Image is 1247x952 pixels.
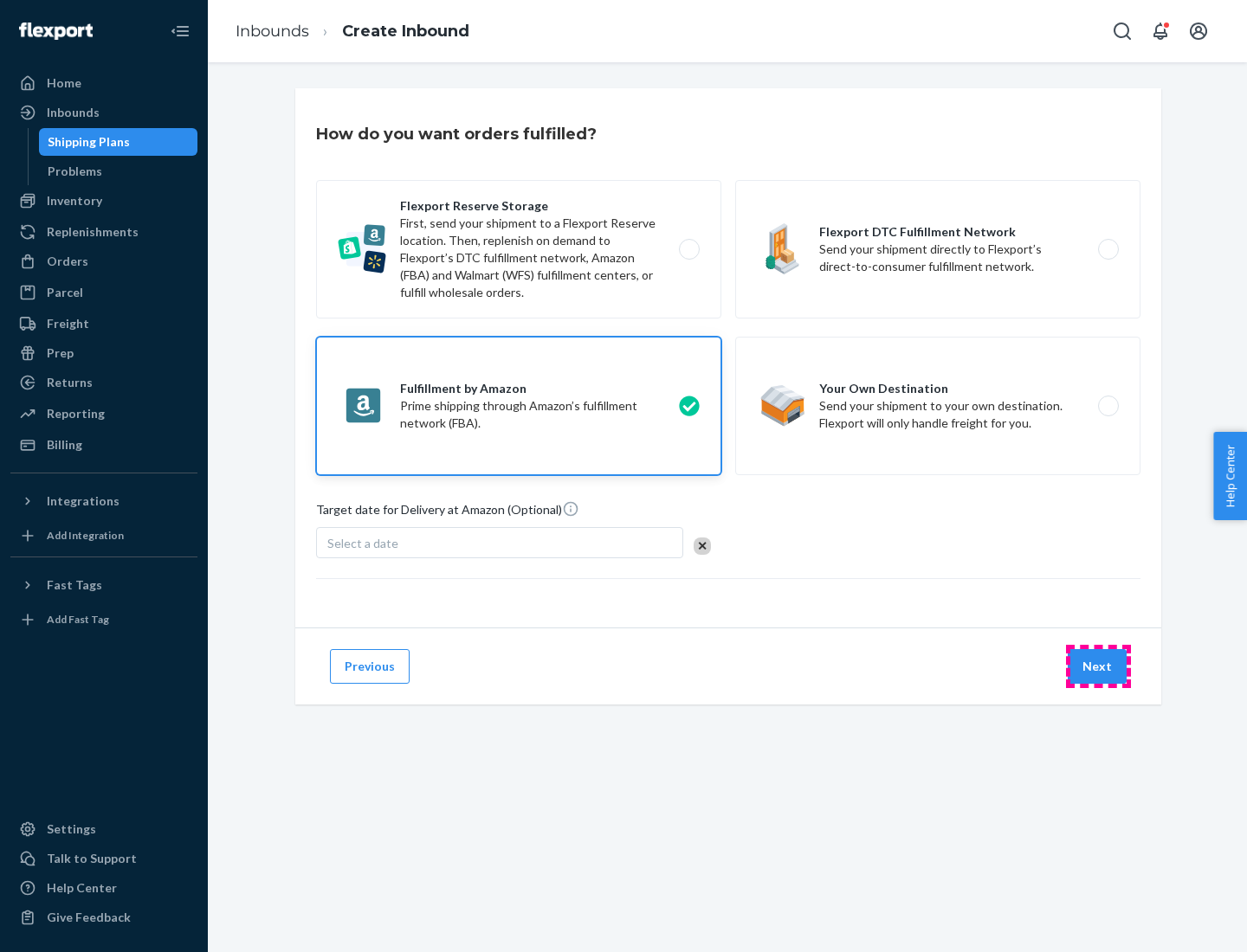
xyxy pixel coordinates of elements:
[47,879,117,897] div: Help Center
[47,192,102,209] div: Inventory
[47,344,74,362] div: Prep
[10,369,197,396] a: Returns
[10,487,197,515] button: Integrations
[39,158,198,185] a: Problems
[10,845,197,872] a: Talk to Support
[10,522,197,550] a: Add Integration
[1181,14,1216,48] button: Open account menu
[10,248,197,275] a: Orders
[10,606,197,634] a: Add Fast Tag
[47,492,120,510] div: Integrations
[19,23,93,40] img: Flexport logo
[47,315,89,332] div: Freight
[10,904,197,931] button: Give Feedback
[327,536,398,550] span: Select a date
[1068,649,1127,684] button: Next
[10,815,197,843] a: Settings
[47,223,139,241] div: Replenishments
[1105,14,1140,48] button: Open Search Box
[10,339,197,367] a: Prep
[316,500,579,525] span: Target date for Delivery at Amazon (Optional)
[48,163,102,180] div: Problems
[10,400,197,428] a: Reporting
[316,123,597,145] h3: How do you want orders fulfilled?
[163,14,197,48] button: Close Navigation
[47,820,96,838] div: Settings
[39,128,198,156] a: Shipping Plans
[47,576,102,594] div: Fast Tags
[47,528,124,543] div: Add Integration
[330,649,410,684] button: Previous
[47,74,81,92] div: Home
[47,612,109,627] div: Add Fast Tag
[48,133,130,151] div: Shipping Plans
[10,874,197,902] a: Help Center
[10,571,197,599] button: Fast Tags
[47,374,93,391] div: Returns
[47,253,88,270] div: Orders
[10,431,197,459] a: Billing
[47,405,105,422] div: Reporting
[47,104,100,121] div: Inbounds
[47,909,131,926] div: Give Feedback
[10,69,197,97] a: Home
[10,99,197,126] a: Inbounds
[10,279,197,306] a: Parcel
[222,6,483,57] ol: breadcrumbs
[47,284,83,301] div: Parcel
[47,436,82,453] div: Billing
[10,187,197,215] a: Inventory
[1143,14,1178,48] button: Open notifications
[236,22,309,41] a: Inbounds
[1213,432,1247,520] button: Help Center
[342,22,469,41] a: Create Inbound
[10,218,197,246] a: Replenishments
[10,310,197,338] a: Freight
[47,850,137,867] div: Talk to Support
